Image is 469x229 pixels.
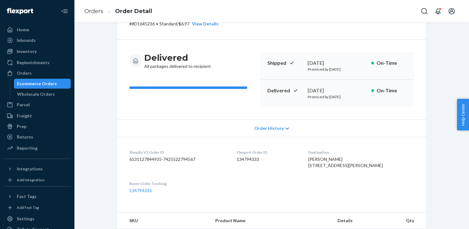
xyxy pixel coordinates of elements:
div: Settings [17,216,34,222]
button: Integrations [4,164,71,174]
a: Freight [4,111,71,121]
a: Home [4,25,71,35]
a: Add Fast Tag [4,204,71,211]
a: Order Detail [115,8,152,15]
a: Add Integration [4,176,71,184]
a: Wholesale Orders [14,89,71,99]
ol: breadcrumbs [79,2,157,20]
th: SKU [117,213,210,229]
a: Inventory [4,46,71,56]
div: Add Fast Tag [17,205,39,210]
a: Ecommerce Orders [14,79,71,89]
div: Home [17,27,29,33]
dt: Flexport Order ID [237,150,299,155]
div: All packages delivered to recipient [144,52,211,69]
a: Returns [4,132,71,142]
span: Standard [159,21,177,26]
p: # #D1645236 / $6.97 [129,21,218,27]
div: Prep [17,123,26,130]
a: Orders [84,8,103,15]
th: Qty [401,213,427,229]
div: [DATE] [308,59,366,67]
div: Parcel [17,102,30,108]
dd: 134794333 [237,156,299,162]
div: Ecommerce Orders [17,81,57,87]
div: Inbounds [17,37,36,43]
div: Freight [17,113,32,119]
dt: Buyer Order Tracking [129,181,227,186]
div: Integrations [17,166,43,172]
a: Replenishments [4,58,71,68]
button: Fast Tags [4,192,71,201]
a: Reporting [4,143,71,153]
button: Open account menu [445,5,458,17]
th: Details [333,213,401,229]
div: Inventory [17,48,37,55]
dt: Destination [308,150,414,155]
div: Reporting [17,145,38,151]
a: Inbounds [4,35,71,45]
div: Replenishments [17,59,50,66]
dt: Shopify V3 Order ID [129,150,227,155]
dd: 6131127844935-7425522794567 [129,156,227,162]
p: On-Time [377,59,407,67]
button: View Details [190,21,218,27]
span: [PERSON_NAME] [STREET_ADDRESS][PERSON_NAME] [308,156,383,168]
p: Promised by [DATE] [308,94,366,99]
button: Open Search Box [418,5,431,17]
p: Promised by [DATE] [308,67,366,72]
a: Orders [4,68,71,78]
button: Help Center [457,99,469,130]
div: Returns [17,134,33,140]
div: Wholesale Orders [17,91,55,97]
div: [DATE] [308,87,366,94]
a: Parcel [4,100,71,110]
span: • [156,21,158,26]
div: Orders [17,70,32,76]
a: Prep [4,121,71,131]
th: Product Name [210,213,333,229]
p: Delivered [267,87,303,94]
button: Open notifications [432,5,444,17]
button: Close Navigation [58,5,71,17]
a: 134794333 [129,188,152,193]
span: Order History [254,125,284,131]
a: Settings [4,214,71,224]
p: Shipped [267,59,303,67]
img: Flexport logo [7,8,33,14]
div: Add Integration [17,177,44,183]
p: On-Time [377,87,407,94]
div: Fast Tags [17,193,37,200]
h3: Delivered [144,52,211,63]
